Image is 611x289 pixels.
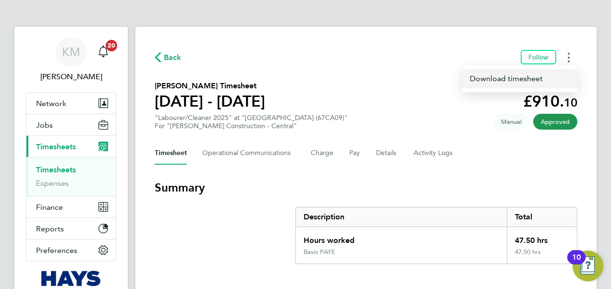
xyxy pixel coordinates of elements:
button: Back [155,51,182,63]
button: Follow [521,50,556,64]
a: Timesheets Menu [462,69,577,88]
span: 20 [106,40,117,51]
button: Details [376,142,398,165]
span: This timesheet was manually created. [493,114,529,130]
span: Jobs [36,120,53,130]
app-decimal: £910. [523,92,577,110]
span: Reports [36,224,64,233]
div: Description [296,207,507,227]
span: Timesheets [36,142,76,151]
div: For "[PERSON_NAME] Construction - Central" [155,122,348,130]
div: Summary [295,207,577,264]
button: Pay [349,142,361,165]
button: Charge [311,142,334,165]
div: Hours worked [296,227,507,248]
button: Activity Logs [414,142,454,165]
button: Timesheet [155,142,187,165]
img: hays-logo-retina.png [41,271,101,286]
span: Katie McPherson [26,71,116,83]
button: Timesheets [26,136,116,157]
button: Open Resource Center, 10 new notifications [573,251,603,281]
a: 20 [94,36,113,67]
button: Preferences [26,240,116,261]
div: Total [507,207,577,227]
button: Operational Communications [202,142,295,165]
a: Go to home page [26,271,116,286]
span: Follow [528,53,549,61]
h3: Summary [155,180,577,195]
h2: [PERSON_NAME] Timesheet [155,80,265,92]
span: 10 [564,96,577,109]
h1: [DATE] - [DATE] [155,92,265,111]
button: Reports [26,218,116,239]
button: Timesheets Menu [560,50,577,65]
button: Network [26,93,116,114]
button: Finance [26,196,116,217]
a: KM[PERSON_NAME] [26,36,116,83]
span: Network [36,99,66,108]
span: KM [62,46,80,58]
a: Expenses [36,179,69,188]
a: Timesheets [36,165,76,174]
span: Finance [36,203,63,212]
div: 47.50 hrs [507,248,577,264]
div: 10 [572,257,581,270]
div: 47.50 hrs [507,227,577,248]
span: This timesheet has been approved. [533,114,577,130]
button: Jobs [26,114,116,135]
div: Basic PAYE [304,248,335,256]
div: "Labourer/Cleaner 2025" at "[GEOGRAPHIC_DATA] (67CA09)" [155,114,348,130]
span: Back [164,52,182,63]
div: Timesheets [26,157,116,196]
span: Preferences [36,246,77,255]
